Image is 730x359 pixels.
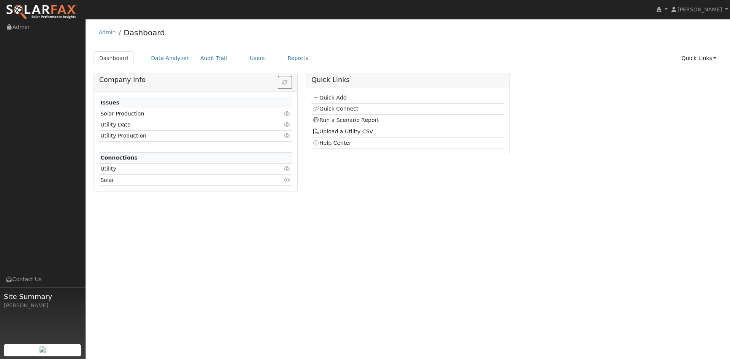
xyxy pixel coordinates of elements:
[99,130,261,141] td: Utility Production
[100,100,119,106] strong: Issues
[99,108,261,119] td: Solar Production
[313,140,351,146] a: Help Center
[99,76,292,84] h5: Company Info
[282,51,314,65] a: Reports
[40,346,46,353] img: retrieve
[313,95,346,101] a: Quick Add
[678,6,722,13] span: [PERSON_NAME]
[195,51,233,65] a: Audit Trail
[284,133,291,138] i: Click to view
[99,119,261,130] td: Utility Data
[4,302,81,310] div: [PERSON_NAME]
[676,51,722,65] a: Quick Links
[284,122,291,127] i: Click to view
[284,166,291,171] i: Click to view
[313,117,379,123] a: Run a Scenario Report
[313,128,373,134] a: Upload a Utility CSV
[284,177,291,183] i: Click to view
[99,163,261,174] td: Utility
[4,291,81,302] span: Site Summary
[313,106,358,112] a: Quick Connect
[284,111,291,116] i: Click to view
[94,51,134,65] a: Dashboard
[99,29,116,35] a: Admin
[100,155,138,161] strong: Connections
[124,28,165,37] a: Dashboard
[99,175,261,186] td: Solar
[6,4,77,20] img: SolarFax
[145,51,195,65] a: Data Analyzer
[311,76,504,84] h5: Quick Links
[244,51,271,65] a: Users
